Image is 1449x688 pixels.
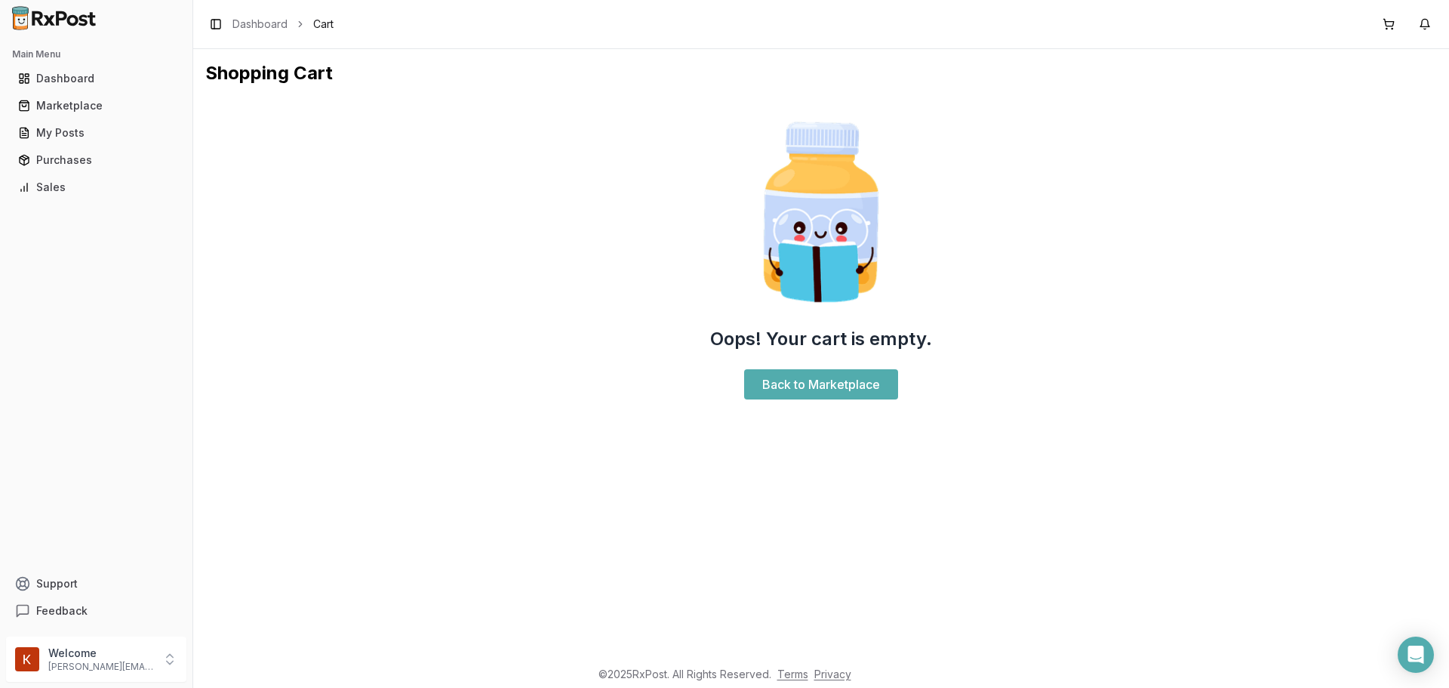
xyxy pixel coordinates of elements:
h1: Shopping Cart [205,61,1437,85]
a: Dashboard [232,17,288,32]
div: Purchases [18,153,174,168]
img: Smart Pill Bottle [724,116,918,309]
div: My Posts [18,125,174,140]
h2: Main Menu [12,48,180,60]
div: Sales [18,180,174,195]
button: Sales [6,175,186,199]
button: Feedback [6,597,186,625]
span: Feedback [36,603,88,619]
button: Purchases [6,148,186,172]
div: Marketplace [18,98,174,113]
button: Dashboard [6,66,186,91]
a: Back to Marketplace [744,369,898,400]
a: Sales [12,174,180,201]
button: My Posts [6,121,186,145]
p: Welcome [48,646,153,661]
div: Open Intercom Messenger [1398,637,1434,673]
img: RxPost Logo [6,6,103,30]
nav: breadcrumb [232,17,334,32]
button: Marketplace [6,94,186,118]
a: Terms [777,668,808,680]
a: Dashboard [12,65,180,92]
p: [PERSON_NAME][EMAIL_ADDRESS][DOMAIN_NAME] [48,661,153,673]
span: Cart [313,17,334,32]
h2: Oops! Your cart is empty. [710,327,932,351]
a: Privacy [814,668,851,680]
div: Dashboard [18,71,174,86]
a: Purchases [12,147,180,174]
a: My Posts [12,119,180,147]
img: User avatar [15,647,39,671]
button: Support [6,570,186,597]
a: Marketplace [12,92,180,119]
